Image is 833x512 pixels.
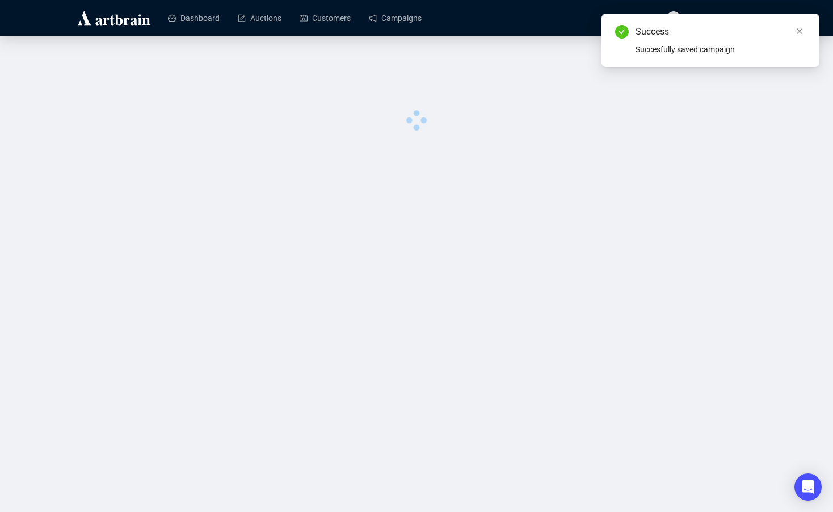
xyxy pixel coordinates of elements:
[615,25,629,39] span: check-circle
[636,43,806,56] div: Succesfully saved campaign
[369,3,422,33] a: Campaigns
[238,3,281,33] a: Auctions
[300,3,351,33] a: Customers
[794,473,822,501] div: Open Intercom Messenger
[76,9,152,27] img: logo
[793,25,806,37] a: Close
[796,27,803,35] span: close
[636,25,806,39] div: Success
[168,3,220,33] a: Dashboard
